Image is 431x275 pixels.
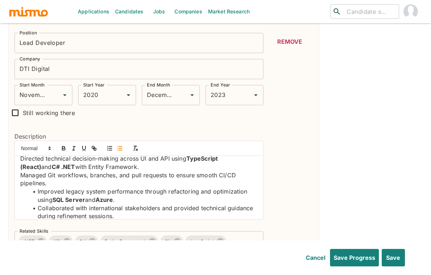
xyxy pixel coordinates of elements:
[75,237,90,246] span: C#
[251,90,261,100] button: Open
[75,236,98,247] div: C#
[52,163,75,170] strong: C# .NET
[49,236,73,247] div: API
[52,196,85,203] strong: SQL Server
[83,82,105,88] label: Start Year
[266,33,313,50] button: Remove
[20,155,258,171] p: Directed technical decision-making across UI and API using and with Entity Framework.
[29,204,258,220] li: Collaborated with international stakeholders and provided technical guidance during refinement se...
[20,228,48,234] label: Related Skills
[330,249,379,266] button: Save Progress
[100,236,158,247] div: Entity Framework
[123,90,134,100] button: Open
[160,236,183,247] div: Git
[19,236,47,247] div: .NET
[160,237,176,246] span: Git
[96,196,113,203] strong: Azure
[49,237,65,246] span: API
[29,187,258,204] li: Improved legacy system performance through refactoring and optimization using and .
[100,237,151,246] span: Entity Framework
[304,249,327,266] button: Cancel
[20,30,37,36] label: Position
[14,132,263,141] h6: Description
[23,108,75,118] span: Still working there
[19,237,39,246] span: .NET
[185,236,226,247] div: JavaScript
[187,90,197,100] button: Open
[185,237,218,246] span: JavaScript
[403,4,418,19] img: Carmen Vilachá
[382,249,405,266] button: Save
[20,56,40,62] label: Company
[344,7,396,17] input: Candidate search
[147,82,170,88] label: End Month
[211,82,230,88] label: End Year
[60,90,70,100] button: Open
[20,171,258,187] p: Managed Git workflows, branches, and pull requests to ensure smooth CI/CD pipelines.
[9,6,48,17] img: logo
[20,82,45,88] label: Start Month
